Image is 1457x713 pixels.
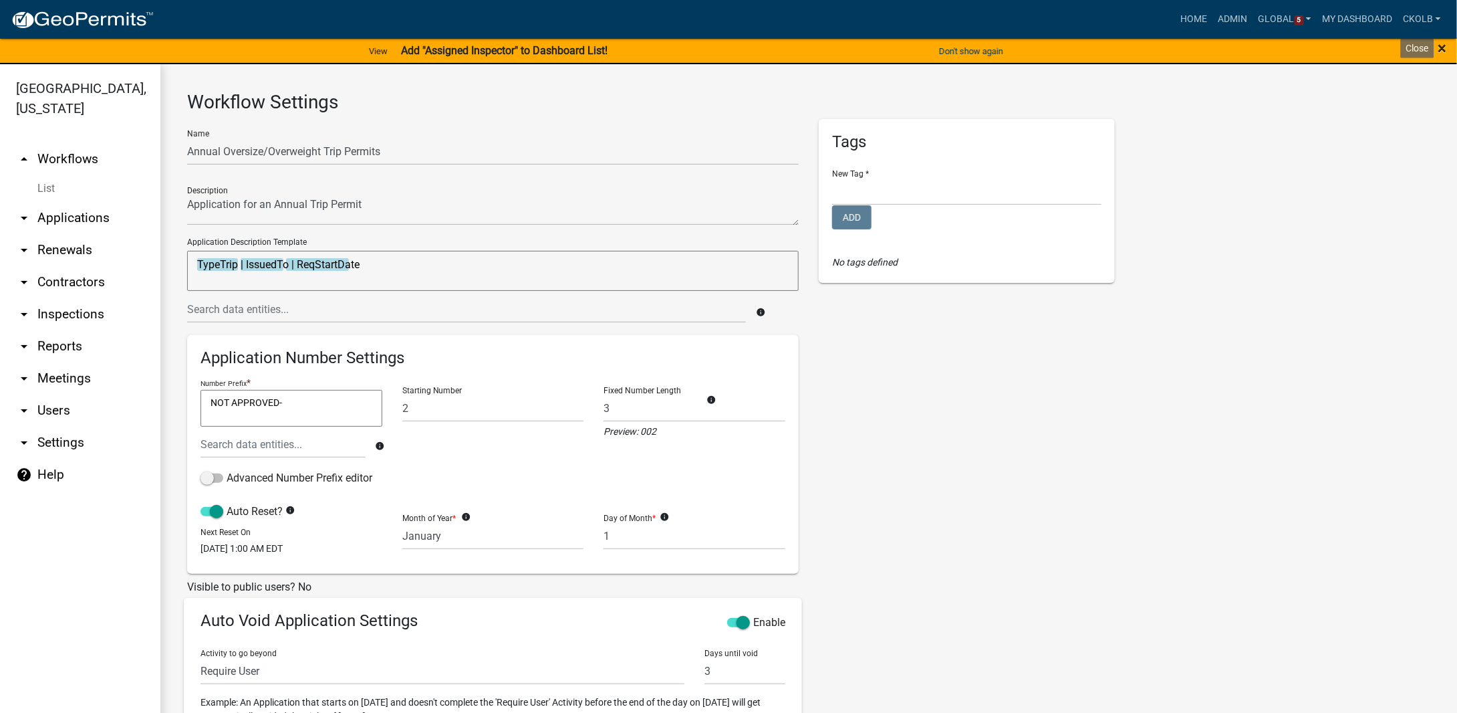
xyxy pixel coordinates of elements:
p: Application Description Template [187,236,799,248]
i: arrow_drop_down [16,338,32,354]
button: Don't show again [934,40,1009,62]
wm-data-entity-autocomplete: Application Description Template [187,236,799,323]
i: arrow_drop_down [16,274,32,290]
i: info [285,506,295,515]
strong: Add "Assigned Inspector" to Dashboard List! [401,44,608,57]
input: Search data entities... [187,296,746,323]
div: Preview: 002 [604,422,785,439]
label: Advanced Number Prefix editor [201,470,372,486]
label: Visible to public users? No [187,582,311,593]
a: Admin [1213,7,1253,32]
a: ckolb [1398,7,1446,32]
i: arrow_drop_up [16,151,32,167]
a: View [364,40,393,62]
h6: Application Number Settings [201,348,785,368]
h5: Tags [832,132,1101,152]
i: info [462,512,471,522]
i: info [376,441,385,451]
a: Home [1176,7,1213,32]
button: Add [832,205,872,229]
a: Global5 [1253,7,1317,32]
i: arrow_drop_down [16,306,32,322]
div: Close [1401,39,1434,58]
div: [DATE] 1:00 AM EDT [201,542,382,556]
h3: Workflow Settings [187,91,1430,114]
label: Next Reset On [201,528,251,536]
i: arrow_drop_down [16,435,32,451]
span: 5 [1295,15,1304,26]
input: Search data entities... [201,431,366,458]
label: Enable [727,615,785,631]
button: Close [1438,40,1447,56]
i: info [756,308,765,317]
i: No tags defined [832,257,898,268]
i: info [660,512,669,522]
span: × [1438,39,1447,58]
i: arrow_drop_down [16,242,32,258]
i: arrow_drop_down [16,371,32,387]
i: info [706,395,716,405]
h6: Auto Void Application Settings [201,611,785,631]
i: arrow_drop_down [16,210,32,226]
i: arrow_drop_down [16,403,32,419]
a: My Dashboard [1317,7,1398,32]
p: Number Prefix [201,379,247,388]
label: Auto Reset? [201,504,283,520]
i: help [16,467,32,483]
